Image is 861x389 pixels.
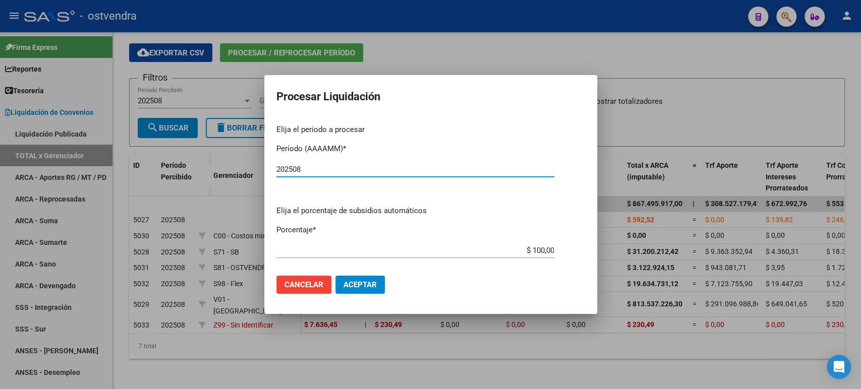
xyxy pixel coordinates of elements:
p: Elija el porcentaje de subsidios automáticos [276,205,585,217]
p: Período (AAAAMM) [276,143,585,155]
button: Aceptar [335,276,385,294]
button: Cancelar [276,276,331,294]
div: Open Intercom Messenger [827,355,851,379]
p: Elija el período a procesar [276,124,585,136]
span: Cancelar [284,280,323,289]
h2: Procesar Liquidación [276,87,585,106]
span: Aceptar [343,280,377,289]
p: Porcentaje [276,224,585,236]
